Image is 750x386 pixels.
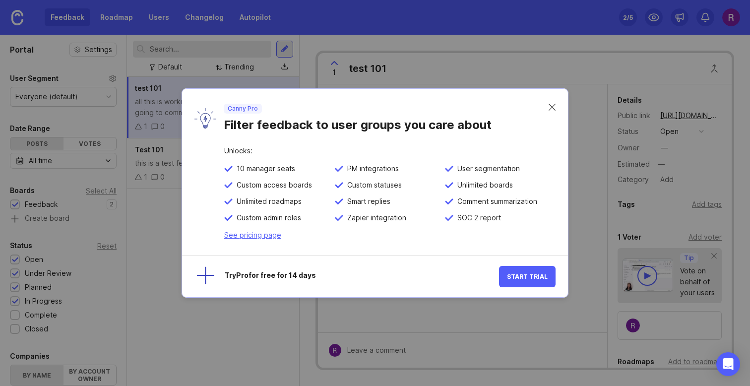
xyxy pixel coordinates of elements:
span: Unlimited boards [453,181,513,190]
span: Comment summarization [453,197,537,206]
span: 10 manager seats [233,164,295,173]
span: User segmentation [453,164,520,173]
img: lyW0TRAiArAAAAAASUVORK5CYII= [194,108,216,129]
a: See pricing page [224,231,281,239]
span: Custom access boards [233,181,312,190]
span: PM integrations [343,164,399,173]
span: Smart replies [343,197,390,206]
span: Custom statuses [343,181,402,190]
span: Start Trial [507,273,548,280]
p: Canny Pro [228,105,258,113]
span: Custom admin roles [233,213,301,222]
div: Try Pro for free for 14 days [225,272,499,281]
button: Start Trial [499,266,556,287]
span: Unlimited roadmaps [233,197,302,206]
span: SOC 2 report [453,213,501,222]
span: Zapier integration [343,213,406,222]
div: Open Intercom Messenger [716,352,740,376]
div: Filter feedback to user groups you care about [224,114,549,132]
div: Unlocks: [224,147,556,164]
